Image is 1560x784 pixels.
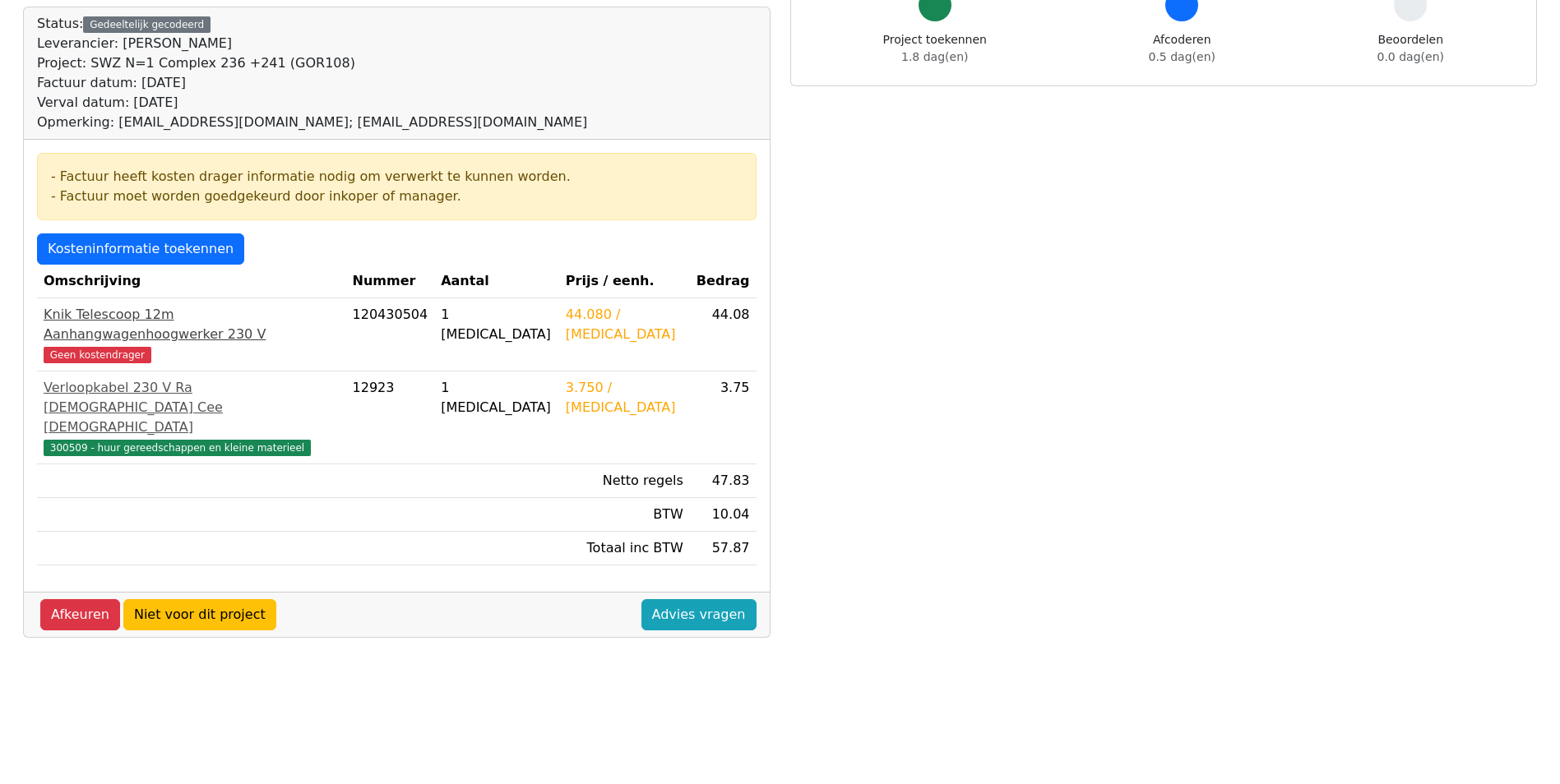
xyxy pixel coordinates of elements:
[1377,31,1444,66] div: Beoordelen
[901,50,968,63] span: 1.8 dag(en)
[559,498,690,532] td: BTW
[1149,50,1215,63] span: 0.5 dag(en)
[83,16,211,33] div: Gedeeltelijk gecodeerd
[346,265,435,298] th: Nummer
[690,464,757,498] td: 47.83
[559,532,690,565] td: Totaal inc BTW
[559,265,690,298] th: Prijs / eenh.
[434,265,559,298] th: Aantal
[37,265,346,298] th: Omschrijving
[690,498,757,532] td: 10.04
[44,440,311,456] span: 300509 - huur gereedschappen en kleine materieel
[441,305,553,344] div: 1 [MEDICAL_DATA]
[37,73,587,93] div: Factuur datum: [DATE]
[37,14,587,132] div: Status:
[40,599,120,630] a: Afkeuren
[566,305,683,344] div: 44.080 / [MEDICAL_DATA]
[1149,31,1215,66] div: Afcoderen
[346,298,435,371] td: 120430504
[37,93,587,113] div: Verval datum: [DATE]
[641,599,757,630] a: Advies vragen
[690,298,757,371] td: 44.08
[123,599,276,630] a: Niet voor dit project
[559,464,690,498] td: Netto regels
[441,378,553,417] div: 1 [MEDICAL_DATA]
[44,378,340,457] a: Verloopkabel 230 V Ra [DEMOGRAPHIC_DATA] Cee [DEMOGRAPHIC_DATA]300509 - huur gereedschappen en kl...
[44,305,340,364] a: Knik Telescoop 12m Aanhangwagenhoogwerker 230 VGeen kostendrager
[37,53,587,73] div: Project: SWZ N=1 Complex 236 +241 (GOR108)
[690,371,757,464] td: 3.75
[37,34,587,53] div: Leverancier: [PERSON_NAME]
[37,233,244,265] a: Kosteninformatie toekennen
[566,378,683,417] div: 3.750 / [MEDICAL_DATA]
[37,113,587,132] div: Opmerking: [EMAIL_ADDRESS][DOMAIN_NAME]; [EMAIL_ADDRESS][DOMAIN_NAME]
[44,378,340,437] div: Verloopkabel 230 V Ra [DEMOGRAPHIC_DATA] Cee [DEMOGRAPHIC_DATA]
[883,31,987,66] div: Project toekennen
[44,305,340,344] div: Knik Telescoop 12m Aanhangwagenhoogwerker 230 V
[346,371,435,464] td: 12923
[690,532,757,565] td: 57.87
[51,187,743,206] div: - Factuur moet worden goedgekeurd door inkoper of manager.
[1377,50,1444,63] span: 0.0 dag(en)
[690,265,757,298] th: Bedrag
[44,347,151,363] span: Geen kostendrager
[51,167,743,187] div: - Factuur heeft kosten drager informatie nodig om verwerkt te kunnen worden.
